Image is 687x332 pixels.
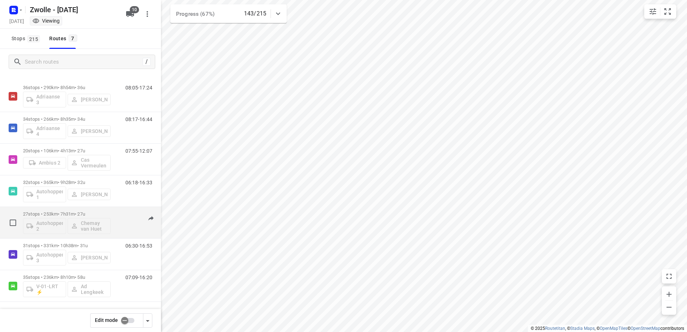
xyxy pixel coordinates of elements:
p: 06:18-16:33 [125,180,152,185]
p: 32 stops • 365km • 9h28m • 32u [23,180,111,185]
div: Routes [49,34,79,43]
button: Map settings [646,4,660,19]
p: 27 stops • 253km • 7h31m • 27u [23,211,111,217]
span: Progress (67%) [176,11,215,17]
div: Driver app settings [143,316,152,325]
a: Routetitan [545,326,565,331]
button: Send to driver [144,211,158,226]
p: 07:55-12:07 [125,148,152,154]
p: 08:05-17:24 [125,85,152,91]
span: Stops [11,34,42,43]
a: OpenStreetMap [631,326,660,331]
p: 20 stops • 106km • 4h13m • 27u [23,148,111,153]
div: Viewing [32,17,60,24]
p: 34 stops • 266km • 8h35m • 34u [23,116,111,122]
p: 31 stops • 331km • 10h38m • 31u [23,243,111,248]
input: Search routes [25,56,143,68]
p: 08:17-16:44 [125,116,152,122]
span: Edit mode [95,317,118,323]
p: 06:30-16:53 [125,243,152,249]
span: 7 [69,34,77,42]
span: 215 [27,35,40,42]
li: © 2025 , © , © © contributors [531,326,684,331]
div: / [143,58,151,66]
span: 10 [130,6,139,13]
button: 10 [123,7,137,21]
span: Select [6,216,20,230]
div: Progress (67%)143/215 [170,4,287,23]
div: small contained button group [644,4,676,19]
p: 07:09-16:20 [125,275,152,280]
a: Stadia Maps [570,326,595,331]
p: 143/215 [244,9,266,18]
p: 35 stops • 236km • 8h10m • 58u [23,275,111,280]
p: 36 stops • 290km • 8h54m • 36u [23,85,111,90]
a: OpenMapTiles [600,326,627,331]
